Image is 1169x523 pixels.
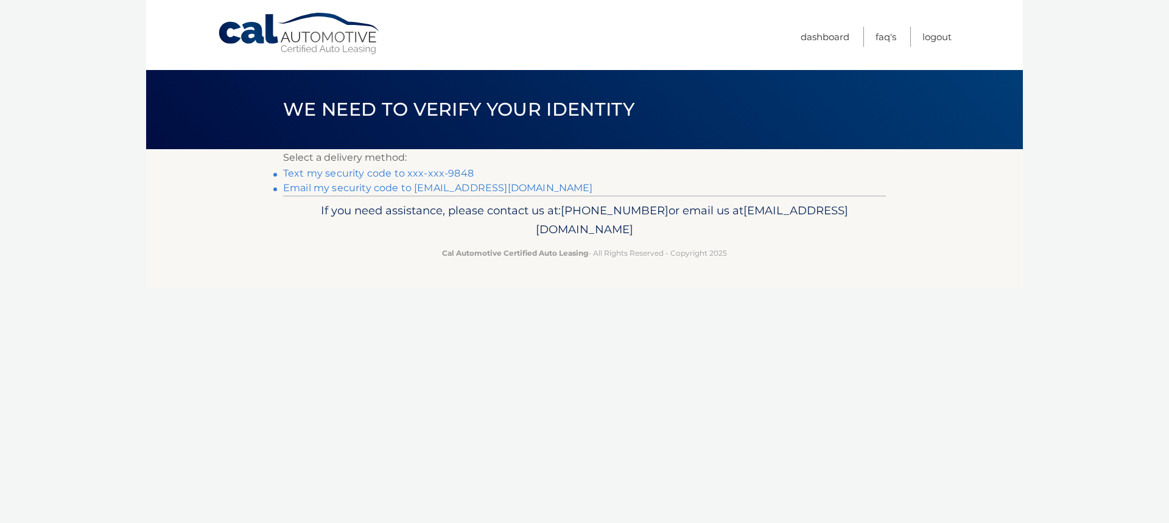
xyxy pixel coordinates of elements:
a: Cal Automotive [217,12,382,55]
span: [PHONE_NUMBER] [561,203,669,217]
a: Dashboard [801,27,849,47]
a: Logout [922,27,952,47]
strong: Cal Automotive Certified Auto Leasing [442,248,588,258]
a: FAQ's [876,27,896,47]
p: - All Rights Reserved - Copyright 2025 [291,247,878,259]
span: We need to verify your identity [283,98,634,121]
p: If you need assistance, please contact us at: or email us at [291,201,878,240]
a: Email my security code to [EMAIL_ADDRESS][DOMAIN_NAME] [283,182,593,194]
a: Text my security code to xxx-xxx-9848 [283,167,474,179]
p: Select a delivery method: [283,149,886,166]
